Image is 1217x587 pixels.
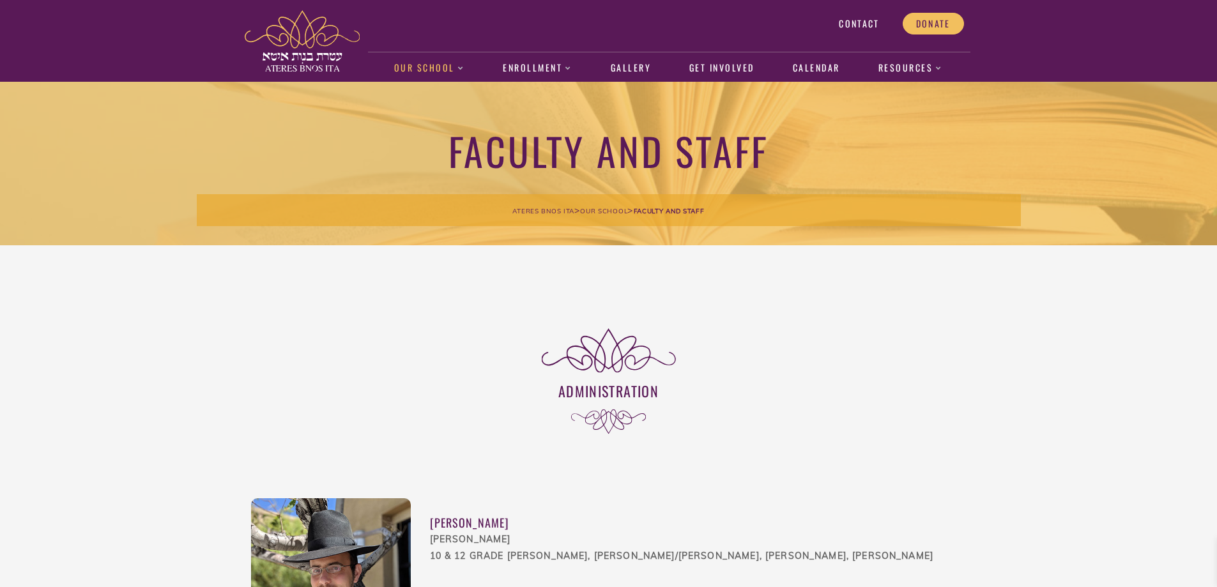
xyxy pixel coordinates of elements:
[604,54,657,83] a: Gallery
[580,204,627,216] a: Our School
[387,54,471,83] a: Our School
[251,381,967,400] h3: Administration
[496,54,579,83] a: Enrollment
[580,207,627,215] span: Our School
[512,204,574,216] a: Ateres Bnos Ita
[430,531,967,565] div: [PERSON_NAME] 10 & 12 Grade [PERSON_NAME], [PERSON_NAME]/[PERSON_NAME], [PERSON_NAME], [PERSON_NAME]
[871,54,949,83] a: Resources
[839,18,879,29] span: Contact
[197,194,1021,226] div: > >
[916,18,951,29] span: Donate
[786,54,846,83] a: Calendar
[512,207,574,215] span: Ateres Bnos Ita
[682,54,761,83] a: Get Involved
[634,207,705,215] span: Faculty and Staff
[903,13,964,34] a: Donate
[197,126,1021,174] h1: Faculty and Staff
[430,514,967,531] div: [PERSON_NAME]
[245,10,360,72] img: ateres
[825,13,892,34] a: Contact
